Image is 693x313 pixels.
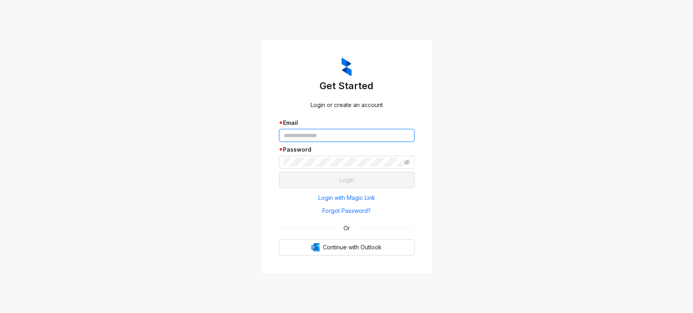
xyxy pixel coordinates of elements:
button: Forgot Password? [279,204,415,217]
span: Forgot Password? [322,206,371,215]
span: Login with Magic Link [318,193,375,202]
img: Outlook [311,243,320,251]
button: Login with Magic Link [279,191,415,204]
span: Or [338,224,356,233]
div: Email [279,118,415,127]
img: ZumaIcon [341,58,352,76]
div: Password [279,145,415,154]
h3: Get Started [279,79,415,92]
button: OutlookContinue with Outlook [279,239,415,255]
div: Login or create an account [279,101,415,109]
span: eye-invisible [404,159,410,165]
span: Continue with Outlook [323,243,382,252]
button: Login [279,172,415,188]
